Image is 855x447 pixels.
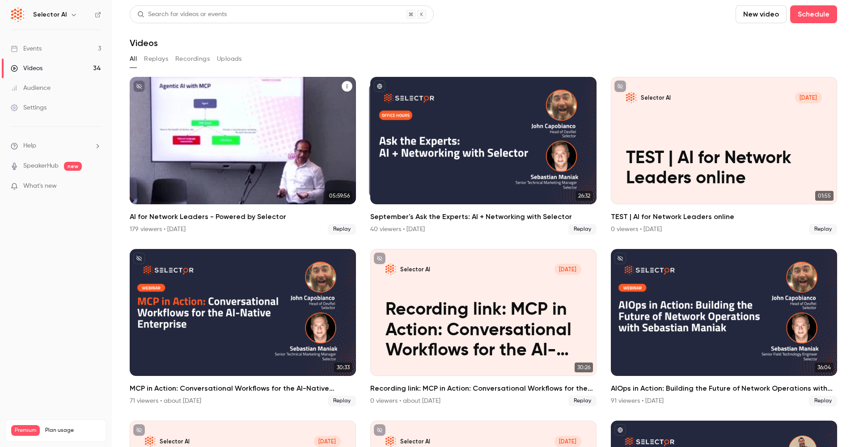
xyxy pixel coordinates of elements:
p: Recording link: MCP in Action: Conversational Workflows for the AI-Native Enterprise [385,300,581,361]
span: 01:55 [815,191,834,201]
span: Replay [568,224,597,235]
span: Replay [809,396,837,406]
button: unpublished [133,424,145,436]
div: 91 viewers • [DATE] [611,396,664,405]
span: 30:26 [575,363,593,372]
a: TEST | AI for Network Leaders onlineSelector AI[DATE]TEST | AI for Network Leaders online01:55TES... [611,77,837,235]
h1: Videos [130,38,158,48]
p: Selector AI [641,94,671,101]
button: unpublished [614,80,626,92]
h2: AI for Network Leaders - Powered by Selector [130,211,356,222]
li: AIOps in Action: Building the Future of Network Operations with Sebastian Maniak [611,249,837,407]
img: TEST | AI for Network Leaders online [626,92,637,103]
button: New video [736,5,787,23]
button: Recordings [175,52,210,66]
h2: MCP in Action: Conversational Workflows for the AI-Native Enterprise [130,383,356,394]
span: Premium [11,425,40,436]
span: [DATE] [314,436,341,447]
li: Recording link: MCP in Action: Conversational Workflows for the AI-Native Enterprise [370,249,597,407]
span: 36:04 [815,363,834,372]
span: What's new [23,181,57,191]
button: unpublished [374,253,385,264]
a: 05:59:56AI for Network Leaders - Powered by Selector179 viewers • [DATE]Replay [130,77,356,235]
a: 26:3226:32September's Ask the Experts: AI + Networking with Selector40 viewers • [DATE]Replay [370,77,597,235]
div: Search for videos or events [137,10,227,19]
img: Selector AI [11,8,25,22]
section: Videos [130,5,837,442]
button: unpublished [614,253,626,264]
span: [DATE] [554,436,582,447]
button: Schedule [790,5,837,23]
div: Settings [11,103,47,112]
span: Replay [328,224,356,235]
span: [DATE] [554,264,582,275]
h2: September's Ask the Experts: AI + Networking with Selector [370,211,597,222]
div: 0 viewers • [DATE] [611,225,662,234]
p: Selector AI [160,438,190,445]
span: Plan usage [45,427,101,434]
div: 0 viewers • about [DATE] [370,396,440,405]
p: TEST | AI for Network Leaders online [626,148,822,189]
img: Recording link: MCP in Action: Conversational Workflows for the AI-Native Enterprise [385,264,397,275]
div: Audience [11,84,51,93]
button: published [614,424,626,436]
li: TEST | AI for Network Leaders online [611,77,837,235]
a: SpeakerHub [23,161,59,171]
li: MCP in Action: Conversational Workflows for the AI-Native Enterprise [130,249,356,407]
img: Recording [145,436,156,447]
span: 26:32 [576,191,593,201]
button: published [374,80,385,92]
span: new [64,162,82,171]
div: 179 viewers • [DATE] [130,225,186,234]
a: 36:04AIOps in Action: Building the Future of Network Operations with [PERSON_NAME]91 viewers • [D... [611,249,837,407]
img: Network Vulnerability Assessment with Selector MCP using VS Code [385,436,397,447]
li: help-dropdown-opener [11,141,101,151]
button: unpublished [133,80,145,92]
button: Uploads [217,52,242,66]
a: 30:33MCP in Action: Conversational Workflows for the AI-Native Enterprise71 viewers • about [DATE... [130,249,356,407]
div: 40 viewers • [DATE] [370,225,425,234]
h6: Selector AI [33,10,67,19]
h2: TEST | AI for Network Leaders online [611,211,837,222]
div: Videos [11,64,42,73]
button: All [130,52,137,66]
iframe: Noticeable Trigger [90,182,101,190]
span: Replay [568,396,597,406]
div: Events [11,44,42,53]
div: 71 viewers • about [DATE] [130,396,201,405]
p: Selector AI [400,438,430,445]
p: Selector AI [400,266,430,273]
button: unpublished [133,253,145,264]
span: 30:33 [334,363,352,372]
a: Recording link: MCP in Action: Conversational Workflows for the AI-Native EnterpriseSelector AI[D... [370,249,597,407]
span: Help [23,141,36,151]
button: Replays [144,52,168,66]
span: 05:59:56 [326,191,352,201]
button: unpublished [374,424,385,436]
li: September's Ask the Experts: AI + Networking with Selector [370,77,597,235]
span: Replay [328,396,356,406]
li: AI for Network Leaders - Powered by Selector [130,77,356,235]
span: Replay [809,224,837,235]
h2: AIOps in Action: Building the Future of Network Operations with [PERSON_NAME] [611,383,837,394]
h2: Recording link: MCP in Action: Conversational Workflows for the AI-Native Enterprise [370,383,597,394]
span: [DATE] [795,92,822,103]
